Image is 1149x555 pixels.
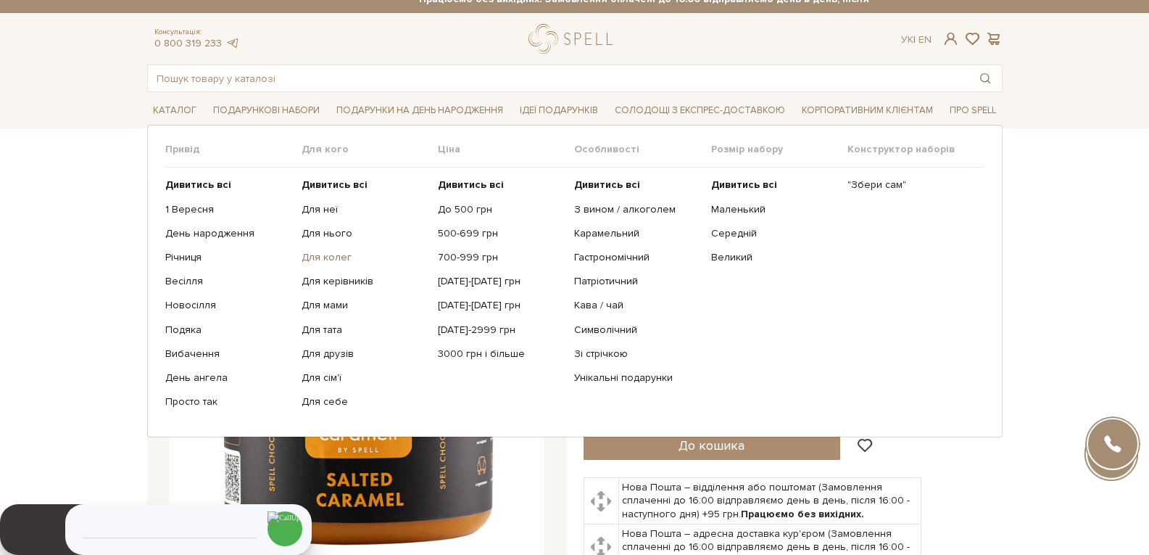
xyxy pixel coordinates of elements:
[165,203,291,216] a: 1 Вересня
[147,125,1003,437] div: Каталог
[302,178,368,191] b: Дивитись всі
[438,275,563,288] a: [DATE]-[DATE] грн
[574,348,700,361] a: Зі стрічкою
[679,437,744,453] span: До кошика
[302,395,427,408] a: Для себе
[302,348,427,361] a: Для друзів
[165,395,291,408] a: Просто так
[711,178,837,192] a: Дивитись всі
[438,227,563,240] a: 500-699 грн
[165,299,291,312] a: Новосілля
[574,178,700,192] a: Дивитись всі
[302,143,438,156] span: Для кого
[302,275,427,288] a: Для керівників
[438,324,563,337] a: [DATE]-2999 грн
[147,99,202,122] span: Каталог
[438,178,563,192] a: Дивитись всі
[574,178,640,191] b: Дивитись всі
[165,348,291,361] a: Вибачення
[302,227,427,240] a: Для нього
[913,33,916,46] span: |
[847,143,984,156] span: Конструктор наборів
[148,65,968,91] input: Пошук товару у каталозі
[574,275,700,288] a: Патріотичний
[796,98,939,123] a: Корпоративним клієнтам
[207,99,325,122] span: Подарункові набори
[302,324,427,337] a: Для тата
[154,28,240,37] span: Консультація:
[302,299,427,312] a: Для мами
[847,178,973,192] a: "Збери сам"
[165,251,291,264] a: Річниця
[944,99,1002,122] span: Про Spell
[165,371,291,385] a: День ангела
[609,98,791,123] a: Солодощі з експрес-доставкою
[165,143,302,156] span: Привід
[438,203,563,216] a: До 500 грн
[514,99,604,122] span: Ідеї подарунків
[918,33,932,46] a: En
[165,227,291,240] a: День народження
[302,371,427,385] a: Для сім'ї
[574,251,700,264] a: Гастрономічний
[225,37,240,49] a: telegram
[711,227,837,240] a: Середній
[968,65,1002,91] button: Пошук товару у каталозі
[165,275,291,288] a: Весілля
[302,251,427,264] a: Для колег
[574,227,700,240] a: Карамельний
[741,508,864,520] b: Працюємо без вихідних.
[711,251,837,264] a: Великий
[331,99,509,122] span: Подарунки на День народження
[438,348,563,361] a: 3000 грн і більше
[711,203,837,216] a: Маленький
[438,251,563,264] a: 700-999 грн
[438,299,563,312] a: [DATE]-[DATE] грн
[302,178,427,192] a: Дивитись всі
[528,24,619,54] a: logo
[574,371,700,385] a: Унікальні подарунки
[165,178,231,191] b: Дивитись всі
[438,178,504,191] b: Дивитись всі
[618,478,921,525] td: Нова Пошта – відділення або поштомат (Замовлення сплаченні до 16:00 відправляємо день в день, піс...
[574,324,700,337] a: Символічний
[901,33,932,46] div: Ук
[711,178,777,191] b: Дивитись всі
[154,37,222,49] a: 0 800 319 233
[165,324,291,337] a: Подяка
[438,143,574,156] span: Ціна
[574,143,710,156] span: Особливості
[574,299,700,312] a: Кава / чай
[584,431,841,460] button: До кошика
[574,203,700,216] a: З вином / алкоголем
[711,143,847,156] span: Розмір набору
[302,203,427,216] a: Для неї
[165,178,291,192] a: Дивитись всі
